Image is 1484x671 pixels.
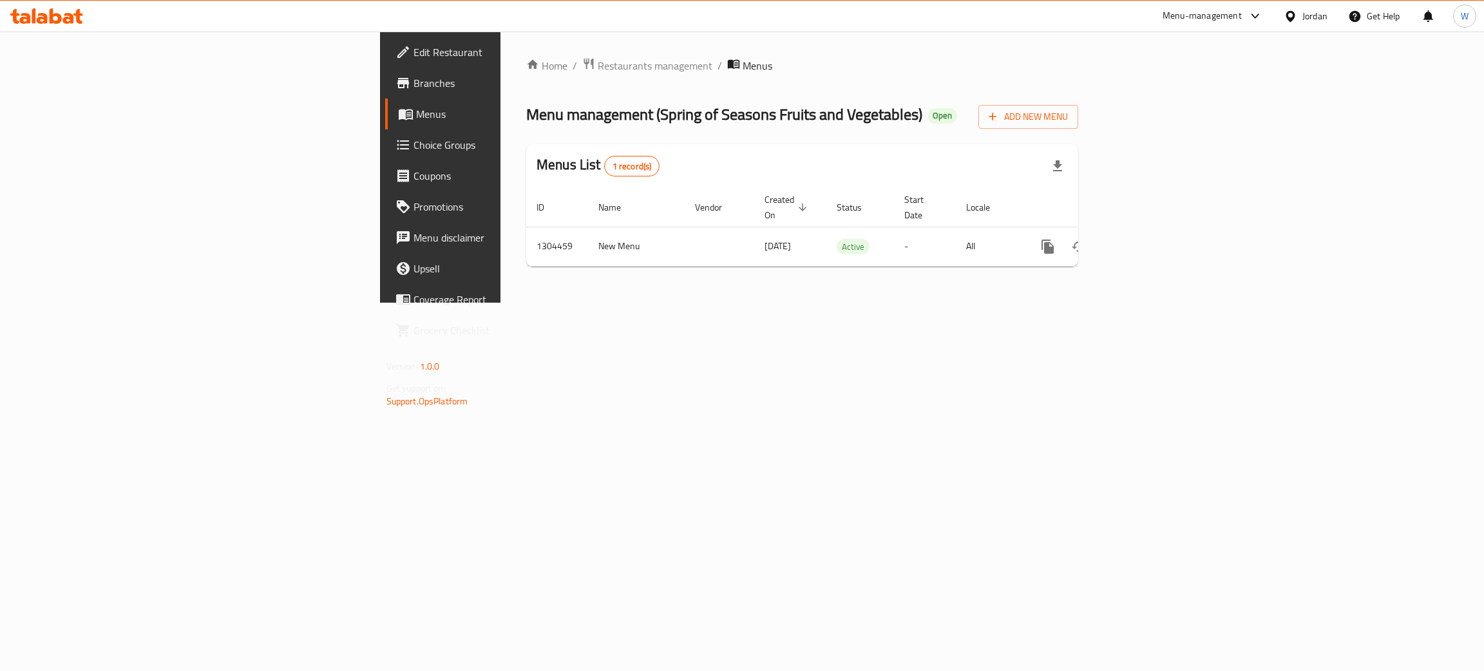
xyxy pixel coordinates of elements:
li: / [718,58,722,73]
span: Name [598,200,638,215]
a: Upsell [385,253,628,284]
span: W [1461,9,1469,23]
a: Menus [385,99,628,129]
span: Menu management ( Spring of Seasons Fruits and Vegetables ) [526,100,922,129]
span: Created On [765,192,811,223]
span: Promotions [414,199,618,214]
a: Menu disclaimer [385,222,628,253]
span: Start Date [904,192,940,223]
a: Edit Restaurant [385,37,628,68]
span: ID [537,200,561,215]
span: Open [927,110,957,121]
button: more [1032,231,1063,262]
span: Branches [414,75,618,91]
span: [DATE] [765,238,791,254]
div: Jordan [1302,9,1327,23]
span: Active [837,240,870,254]
td: New Menu [588,227,685,266]
span: Version: [386,358,418,375]
td: All [956,227,1022,266]
h2: Menus List [537,155,660,176]
span: Locale [966,200,1007,215]
span: Vendor [695,200,739,215]
span: Restaurants management [598,58,712,73]
span: Edit Restaurant [414,44,618,60]
span: Coupons [414,168,618,184]
span: Status [837,200,879,215]
a: Support.OpsPlatform [386,393,468,410]
button: Add New Menu [978,105,1078,129]
a: Coupons [385,160,628,191]
span: Choice Groups [414,137,618,153]
a: Coverage Report [385,284,628,315]
div: Open [927,108,957,124]
span: Menu disclaimer [414,230,618,245]
nav: breadcrumb [526,57,1078,74]
span: Upsell [414,261,618,276]
span: Get support on: [386,380,446,397]
span: Menus [743,58,772,73]
a: Restaurants management [582,57,712,74]
button: Change Status [1063,231,1094,262]
div: Total records count [604,156,660,176]
div: Active [837,239,870,254]
a: Choice Groups [385,129,628,160]
a: Promotions [385,191,628,222]
div: Export file [1042,151,1073,182]
a: Branches [385,68,628,99]
span: Coverage Report [414,292,618,307]
td: - [894,227,956,266]
span: Add New Menu [989,109,1068,125]
span: Grocery Checklist [414,323,618,338]
th: Actions [1022,188,1166,227]
div: Menu-management [1163,8,1242,24]
table: enhanced table [526,188,1166,267]
span: Menus [416,106,618,122]
span: 1.0.0 [420,358,440,375]
a: Grocery Checklist [385,315,628,346]
span: 1 record(s) [605,160,660,173]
